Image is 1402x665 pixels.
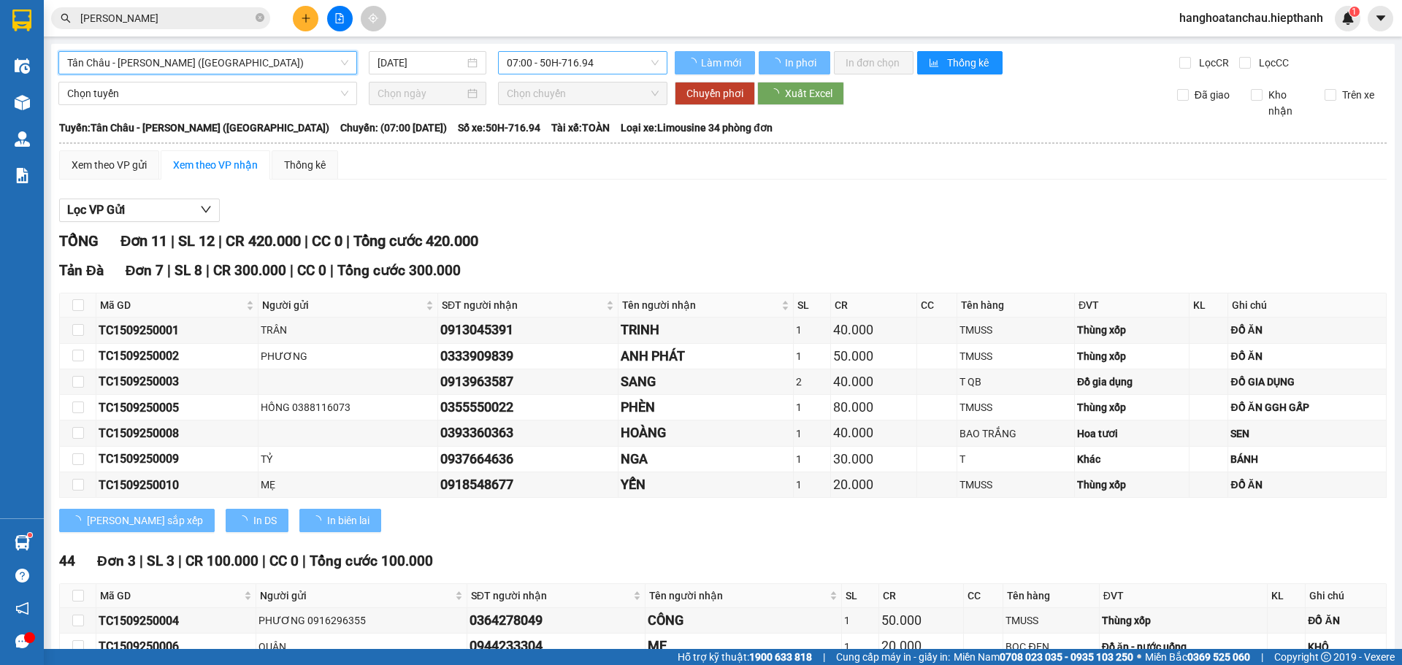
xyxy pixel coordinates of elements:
span: hanghoatanchau.hiepthanh [1168,9,1335,27]
div: TMUSS [1005,612,1096,629]
div: 40.000 [833,423,913,443]
td: TC1509250002 [96,344,258,369]
div: 1 [844,639,876,655]
div: 1 [796,426,828,442]
div: 80.000 [833,397,913,418]
div: ĐỒ ĂN [1230,322,1383,338]
div: ĐỒ ĂN [1230,477,1383,493]
div: TC1509250010 [99,476,256,494]
span: | [823,649,825,665]
span: loading [769,88,785,99]
button: bar-chartThống kê [917,51,1003,74]
span: | [1261,649,1263,665]
div: 0364278049 [470,610,643,631]
div: TMUSS [959,399,1072,415]
img: solution-icon [15,168,30,183]
td: TC1509250004 [96,608,256,634]
div: 1 [796,322,828,338]
button: Xuất Excel [757,82,844,105]
div: BỌC ĐEN [1005,639,1096,655]
div: 40.000 [833,372,913,392]
span: Chọn tuyến [67,82,348,104]
th: CC [917,293,957,318]
span: SL 8 [175,262,202,279]
div: T QB [959,374,1072,390]
td: TC1509250001 [96,318,258,343]
div: 50.000 [881,610,961,631]
span: Cung cấp máy in - giấy in: [836,649,950,665]
span: SL 12 [178,232,215,250]
td: 0364278049 [467,608,646,634]
span: CR 100.000 [185,553,258,569]
td: 0913963587 [438,369,618,395]
span: | [330,262,334,279]
div: 1 [796,348,828,364]
div: ĐỒ ĂN [1308,612,1384,629]
button: plus [293,6,318,31]
div: 0393360363 [440,423,616,443]
div: Xem theo VP gửi [72,157,147,173]
span: notification [15,601,29,615]
span: Tổng cước 100.000 [310,553,433,569]
span: | [206,262,210,279]
div: 0913045391 [440,320,616,340]
span: Tản Đà [59,262,104,279]
th: Ghi chú [1306,584,1387,608]
img: warehouse-icon [15,535,30,550]
th: CR [831,293,916,318]
div: 30.000 [833,449,913,469]
button: file-add [327,6,353,31]
span: Người gửi [262,297,423,313]
span: In DS [253,512,277,528]
div: T [959,451,1072,467]
div: 1 [796,451,828,467]
span: Lọc VP Gửi [67,201,125,219]
div: TỶ [261,451,435,467]
div: Xem theo VP nhận [173,157,258,173]
div: SEN [1230,426,1383,442]
span: Tổng cước 300.000 [337,262,461,279]
span: question-circle [15,569,29,583]
th: CR [879,584,964,608]
span: | [178,553,182,569]
div: 50.000 [833,346,913,366]
span: TỔNG [59,232,99,250]
div: 40.000 [833,320,913,340]
div: TC1509250001 [99,321,256,339]
button: Lọc VP Gửi [59,199,220,222]
span: | [290,262,294,279]
div: 20.000 [881,636,961,656]
span: Người gửi [260,588,452,604]
div: PHƯƠNG 0916296355 [258,612,464,629]
span: Đơn 3 [97,553,136,569]
input: Tìm tên, số ĐT hoặc mã đơn [80,10,253,26]
div: TRINH [621,320,792,340]
div: QUÂN [258,639,464,655]
th: Tên hàng [957,293,1075,318]
td: YẾN [618,472,794,498]
th: ĐVT [1075,293,1190,318]
td: 0355550022 [438,395,618,420]
th: CC [964,584,1003,608]
div: Thùng xốp [1077,477,1187,493]
div: BAO TRẮNG [959,426,1072,442]
td: 0393360363 [438,420,618,446]
span: message [15,634,29,648]
div: 0913963587 [440,372,616,392]
button: In phơi [759,51,830,74]
span: CR 300.000 [213,262,286,279]
div: TC1509250003 [99,372,256,391]
span: SL 3 [147,553,175,569]
th: KL [1190,293,1228,318]
div: 1 [796,477,828,493]
div: BÁNH [1230,451,1383,467]
span: [PERSON_NAME] sắp xếp [87,512,203,528]
button: In DS [226,509,288,532]
button: In đơn chọn [834,51,913,74]
div: Thống kê [284,157,326,173]
span: In biên lai [327,512,369,528]
div: HỒNG 0388116073 [261,399,435,415]
th: Ghi chú [1228,293,1386,318]
div: Thùng xốp [1102,612,1265,629]
span: | [171,232,175,250]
